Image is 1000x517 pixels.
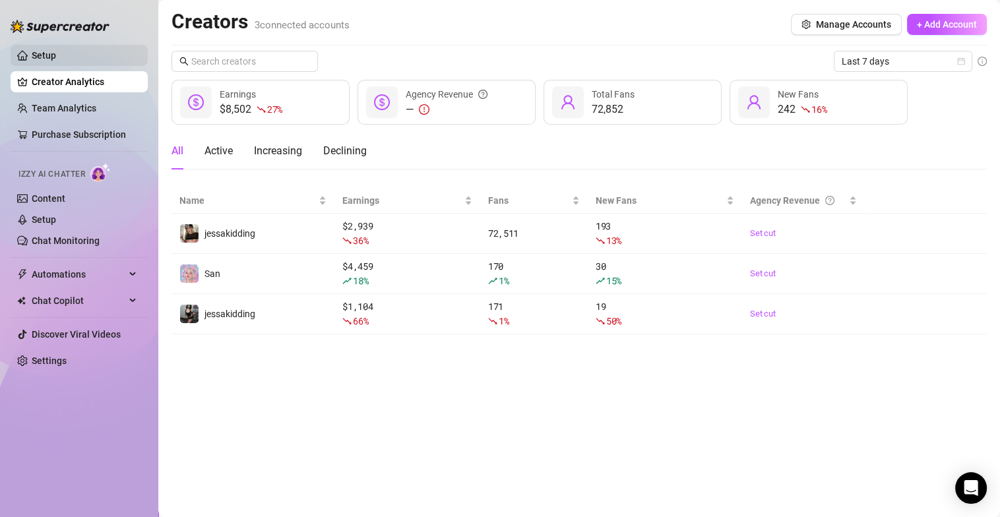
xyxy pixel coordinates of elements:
[204,309,255,319] span: jessakidding
[488,276,497,286] span: rise
[488,317,497,326] span: fall
[488,299,580,328] div: 171
[596,259,734,288] div: 30
[220,102,282,117] div: $8,502
[499,274,509,287] span: 1 %
[606,234,621,247] span: 13 %
[596,276,605,286] span: rise
[917,19,977,30] span: + Add Account
[32,214,56,225] a: Setup
[32,235,100,246] a: Chat Monitoring
[750,267,856,280] a: Set cut
[596,219,734,248] div: 193
[825,193,834,208] span: question-circle
[419,104,429,115] span: exclamation-circle
[801,105,810,114] span: fall
[750,307,856,320] a: Set cut
[406,87,487,102] div: Agency Revenue
[32,103,96,113] a: Team Analytics
[220,89,256,100] span: Earnings
[18,168,85,181] span: Izzy AI Chatter
[596,299,734,328] div: 19
[180,224,199,243] img: jessakidding
[11,20,109,33] img: logo-BBDzfeDw.svg
[342,236,352,245] span: fall
[750,227,856,240] a: Set cut
[180,264,199,283] img: San
[204,143,233,159] div: Active
[353,234,368,247] span: 36 %
[32,50,56,61] a: Setup
[179,193,316,208] span: Name
[180,305,199,323] img: jessakidding
[172,9,350,34] h2: Creators
[406,102,487,117] div: —
[907,14,987,35] button: + Add Account
[778,102,827,117] div: 242
[255,19,350,31] span: 3 connected accounts
[842,51,964,71] span: Last 7 days
[353,274,368,287] span: 18 %
[606,274,621,287] span: 15 %
[191,54,299,69] input: Search creators
[596,236,605,245] span: fall
[342,317,352,326] span: fall
[204,228,255,239] span: jessakidding
[17,269,28,280] span: thunderbolt
[32,193,65,204] a: Content
[353,315,368,327] span: 66 %
[32,264,125,285] span: Automations
[816,19,891,30] span: Manage Accounts
[32,71,137,92] a: Creator Analytics
[596,193,724,208] span: New Fans
[592,102,635,117] div: 72,852
[32,329,121,340] a: Discover Viral Videos
[488,193,569,208] span: Fans
[791,14,902,35] button: Manage Accounts
[342,259,472,288] div: $ 4,459
[334,188,480,214] th: Earnings
[17,296,26,305] img: Chat Copilot
[480,188,588,214] th: Fans
[778,89,819,100] span: New Fans
[342,276,352,286] span: rise
[957,57,965,65] span: calendar
[588,188,742,214] th: New Fans
[488,226,580,241] div: 72,511
[374,94,390,110] span: dollar-circle
[32,290,125,311] span: Chat Copilot
[257,105,266,114] span: fall
[978,57,987,66] span: info-circle
[90,163,111,182] img: AI Chatter
[342,219,472,248] div: $ 2,939
[592,89,635,100] span: Total Fans
[32,129,126,140] a: Purchase Subscription
[188,94,204,110] span: dollar-circle
[746,94,762,110] span: user
[499,315,509,327] span: 1 %
[172,143,183,159] div: All
[955,472,987,504] div: Open Intercom Messenger
[254,143,302,159] div: Increasing
[478,87,487,102] span: question-circle
[267,103,282,115] span: 27 %
[342,299,472,328] div: $ 1,104
[606,315,621,327] span: 50 %
[342,193,462,208] span: Earnings
[801,20,811,29] span: setting
[204,268,220,279] span: San
[32,355,67,366] a: Settings
[179,57,189,66] span: search
[172,188,334,214] th: Name
[811,103,827,115] span: 16 %
[488,259,580,288] div: 170
[596,317,605,326] span: fall
[323,143,367,159] div: Declining
[750,193,846,208] div: Agency Revenue
[560,94,576,110] span: user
